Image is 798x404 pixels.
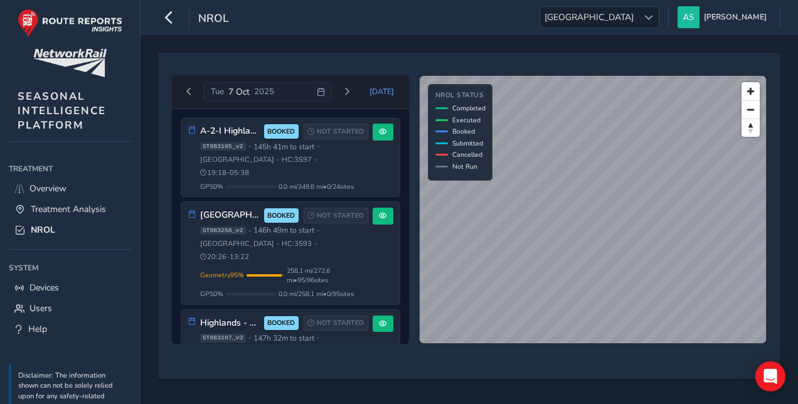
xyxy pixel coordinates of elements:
span: 0.0 mi / 258.1 mi • 0 / 95 sites [279,289,354,299]
div: Open Intercom Messenger [755,361,785,391]
span: Not Run [452,162,477,171]
span: NOT STARTED [317,211,364,221]
span: Tue [211,86,224,97]
span: SEASONAL INTELLIGENCE PLATFORM [18,89,106,132]
button: Today [361,82,403,101]
span: NOT STARTED [317,318,364,328]
span: 146h 49m to start [253,225,314,235]
span: ST883258_v2 [200,226,246,235]
span: BOOKED [267,211,295,221]
span: HC: 3S93 [282,239,312,248]
span: Cancelled [452,150,482,159]
span: 2025 [254,86,274,97]
span: 19:18 - 05:38 [200,168,250,178]
span: GPS 0 % [200,289,223,299]
span: • [277,240,279,247]
a: Overview [9,178,131,199]
span: [GEOGRAPHIC_DATA] [200,155,274,164]
img: diamond-layout [678,6,700,28]
span: • [248,334,251,341]
span: • [277,156,279,163]
a: Users [9,298,131,319]
span: Help [28,323,47,335]
span: 0.0 mi / 349.8 mi • 0 / 24 sites [279,182,354,191]
button: Zoom out [742,100,760,119]
span: 20:26 - 13:22 [200,252,250,262]
span: NROL [198,11,229,28]
span: • [248,143,251,150]
span: Users [29,302,52,314]
button: Reset bearing to north [742,119,760,137]
span: Treatment Analysis [31,203,106,215]
span: Executed [452,115,481,125]
h3: [GEOGRAPHIC_DATA], [GEOGRAPHIC_DATA], [GEOGRAPHIC_DATA] 3S93 [200,210,260,221]
button: Zoom in [742,82,760,100]
h3: Highlands - 3S95 [200,318,260,329]
span: NROL [31,224,55,236]
a: NROL [9,220,131,240]
a: Help [9,319,131,339]
span: 145h 41m to start [253,142,314,152]
span: • [317,143,319,150]
span: Submitted [452,139,483,148]
span: [GEOGRAPHIC_DATA] [540,7,638,28]
button: [PERSON_NAME] [678,6,771,28]
span: ST883107_v3 [200,334,246,343]
div: System [9,258,131,277]
h4: NROL Status [435,92,486,100]
span: • [317,227,319,234]
span: [GEOGRAPHIC_DATA] [200,239,274,248]
span: • [314,240,317,247]
button: Next day [336,84,357,100]
span: HC: 3S97 [282,155,312,164]
span: • [314,156,317,163]
h3: A-2-I Highland - 3S97 [200,126,260,137]
img: customer logo [33,49,107,77]
span: NOT STARTED [317,127,364,137]
span: Devices [29,282,59,294]
span: Overview [29,183,66,194]
a: Devices [9,277,131,298]
span: • [317,334,319,341]
button: Previous day [179,84,199,100]
span: 7 Oct [228,86,250,98]
span: ST883165_v2 [200,142,246,151]
span: BOOKED [267,127,295,137]
span: [PERSON_NAME] [704,6,767,28]
canvas: Map [420,76,767,344]
img: rr logo [18,9,122,37]
span: 258.1 mi / 272.6 mi • 95 / 96 sites [287,266,368,285]
span: BOOKED [267,318,295,328]
span: 147h 32m to start [253,333,314,343]
span: GPS 0 % [200,182,223,191]
span: [DATE] [370,87,394,97]
span: Booked [452,127,475,136]
span: Completed [452,104,486,113]
div: Treatment [9,159,131,178]
span: Geometry 95 % [200,270,244,280]
a: Treatment Analysis [9,199,131,220]
span: • [248,227,251,234]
